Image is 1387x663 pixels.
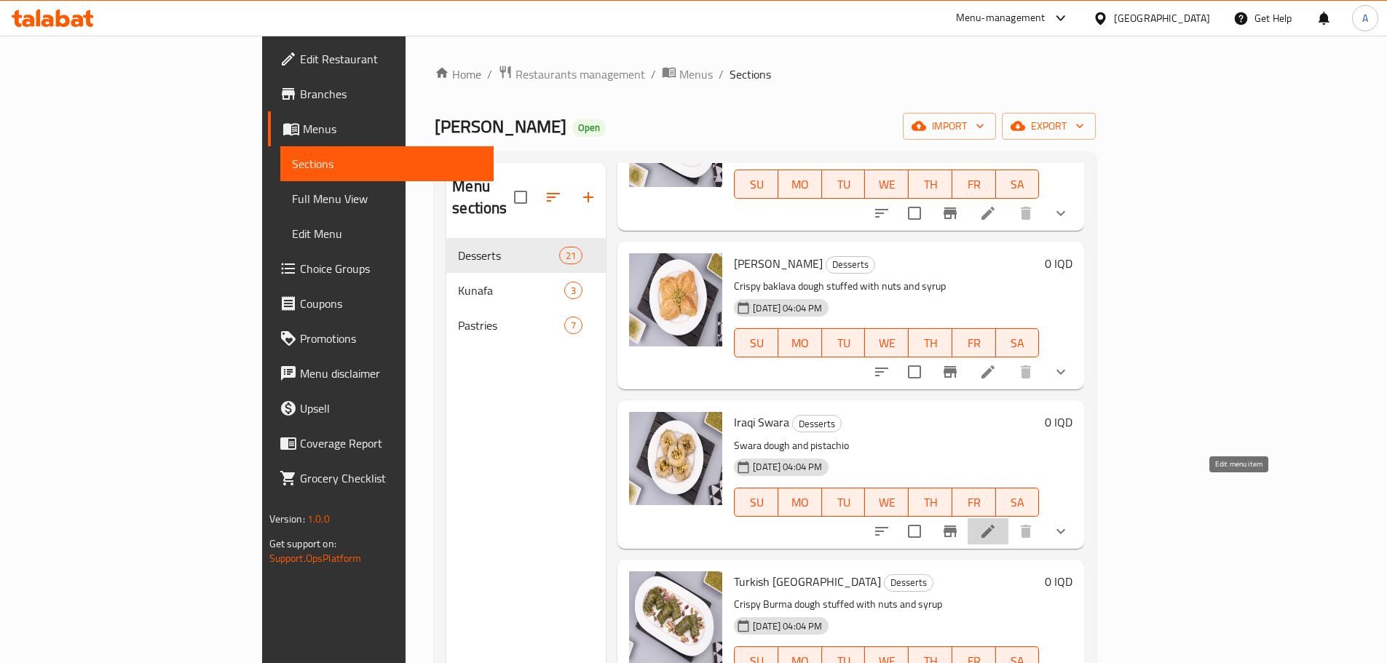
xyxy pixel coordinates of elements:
[730,65,771,83] span: Sections
[885,574,933,591] span: Desserts
[300,469,482,487] span: Grocery Checklist
[292,225,482,242] span: Edit Menu
[979,205,997,222] a: Edit menu item
[914,492,947,513] span: TH
[1002,174,1034,195] span: SA
[740,492,772,513] span: SU
[1114,10,1210,26] div: [GEOGRAPHIC_DATA]
[933,514,968,549] button: Branch-specific-item
[446,273,606,308] div: Kunafa3
[498,65,645,84] a: Restaurants management
[914,117,984,135] span: import
[268,111,494,146] a: Menus
[1002,333,1034,354] span: SA
[734,277,1039,295] p: Crispy baklava dough stuffed with nuts and syrup
[435,65,1096,84] nav: breadcrumb
[899,516,930,547] span: Select to update
[651,65,656,83] li: /
[719,65,724,83] li: /
[280,146,494,181] a: Sections
[734,411,789,433] span: Iraqi Swara
[864,196,899,231] button: sort-choices
[300,400,482,417] span: Upsell
[996,328,1040,357] button: SA
[909,488,952,517] button: TH
[565,284,582,298] span: 3
[826,256,875,274] div: Desserts
[884,574,933,592] div: Desserts
[822,328,866,357] button: TU
[564,317,582,334] div: items
[268,356,494,391] a: Menu disclaimer
[268,41,494,76] a: Edit Restaurant
[1002,492,1034,513] span: SA
[958,492,990,513] span: FR
[778,488,822,517] button: MO
[828,174,860,195] span: TU
[1043,354,1078,389] button: show more
[292,190,482,207] span: Full Menu View
[1045,571,1072,592] h6: 0 IQD
[268,286,494,321] a: Coupons
[268,461,494,496] a: Grocery Checklist
[307,509,330,528] span: 1.0.0
[300,434,482,452] span: Coverage Report
[734,571,881,592] span: Turkish [GEOGRAPHIC_DATA]
[536,180,571,215] span: Sort sections
[505,182,536,213] span: Select all sections
[740,333,772,354] span: SU
[747,460,828,474] span: [DATE] 04:04 PM
[864,354,899,389] button: sort-choices
[269,509,305,528] span: Version:
[909,328,952,357] button: TH
[269,549,362,568] a: Support.OpsPlatform
[1043,196,1078,231] button: show more
[747,619,828,633] span: [DATE] 04:04 PM
[300,330,482,347] span: Promotions
[458,317,564,334] div: Pastries
[914,333,947,354] span: TH
[828,492,860,513] span: TU
[828,333,860,354] span: TU
[565,319,582,333] span: 7
[909,170,952,199] button: TH
[458,247,559,264] div: Desserts
[865,170,909,199] button: WE
[952,328,996,357] button: FR
[446,238,606,273] div: Desserts21
[1013,117,1084,135] span: export
[826,256,874,273] span: Desserts
[899,198,930,229] span: Select to update
[300,260,482,277] span: Choice Groups
[1043,514,1078,549] button: show more
[1008,514,1043,549] button: delete
[292,155,482,172] span: Sections
[1002,113,1096,140] button: export
[572,119,606,137] div: Open
[564,282,582,299] div: items
[734,328,778,357] button: SU
[784,174,816,195] span: MO
[280,216,494,251] a: Edit Menu
[1052,523,1070,540] svg: Show Choices
[864,514,899,549] button: sort-choices
[778,328,822,357] button: MO
[792,415,842,432] div: Desserts
[952,488,996,517] button: FR
[914,174,947,195] span: TH
[629,253,722,346] img: Basalia Baklava
[679,65,713,83] span: Menus
[956,9,1046,27] div: Menu-management
[865,488,909,517] button: WE
[734,595,1039,614] p: Crispy Burma dough stuffed with nuts and syrup
[747,301,828,315] span: [DATE] 04:04 PM
[899,357,930,387] span: Select to update
[933,196,968,231] button: Branch-specific-item
[458,282,564,299] span: Kunafa
[871,333,903,354] span: WE
[871,492,903,513] span: WE
[933,354,968,389] button: Branch-specific-item
[1008,196,1043,231] button: delete
[303,120,482,138] span: Menus
[268,76,494,111] a: Branches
